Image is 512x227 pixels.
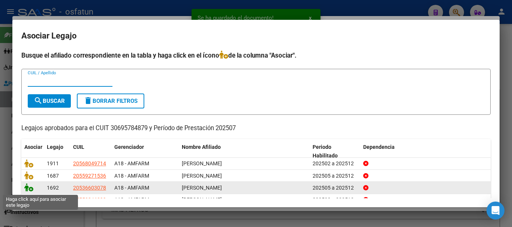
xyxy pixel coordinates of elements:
span: Periodo Habilitado [313,144,338,159]
span: A18 - AMFARM [114,185,149,191]
span: Asociar [24,144,42,150]
datatable-header-cell: Nombre Afiliado [179,139,310,164]
span: VILLALOBOS AGUSTIN BRUNO [182,173,222,179]
mat-icon: delete [84,96,93,105]
span: 20568049714 [73,160,106,166]
datatable-header-cell: Dependencia [360,139,491,164]
div: 202502 a 202512 [313,159,357,168]
datatable-header-cell: Asociar [21,139,44,164]
span: Borrar Filtros [84,98,138,104]
div: 202505 a 202512 [313,172,357,180]
span: Gerenciador [114,144,144,150]
span: VILLALOBOS CIRO ISAIAS [182,185,222,191]
span: CUIL [73,144,84,150]
span: 1692 [47,185,59,191]
datatable-header-cell: Legajo [44,139,70,164]
span: 20559271536 [73,173,106,179]
button: Buscar [28,94,71,108]
span: 20536603078 [73,185,106,191]
datatable-header-cell: CUIL [70,139,111,164]
span: TUCCI MORETTA MARIA VICTORIA [182,197,222,203]
span: 1687 [47,173,59,179]
datatable-header-cell: Periodo Habilitado [310,139,360,164]
div: 202505 a 202512 [313,184,357,192]
p: Legajos aprobados para el CUIT 30695784879 y Período de Prestación 202507 [21,124,491,133]
span: A18 - AMFARM [114,173,149,179]
mat-icon: search [34,96,43,105]
datatable-header-cell: Gerenciador [111,139,179,164]
span: Buscar [34,98,65,104]
span: 1911 [47,160,59,166]
div: 202502 a 202512 [313,196,357,204]
span: Nombre Afiliado [182,144,221,150]
h4: Busque el afiliado correspondiente en la tabla y haga click en el ícono de la columna "Asociar". [21,50,491,60]
span: Legajo [47,144,63,150]
span: 1766 [47,197,59,203]
span: MAZZONI GENARO LEONEL [182,160,222,166]
div: Open Intercom Messenger [487,202,505,220]
span: 27553846299 [73,197,106,203]
button: Borrar Filtros [77,93,144,108]
span: Dependencia [363,144,395,150]
span: A18 - AMFARM [114,160,149,166]
span: A18 - AMFARM [114,197,149,203]
h2: Asociar Legajo [21,29,491,43]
